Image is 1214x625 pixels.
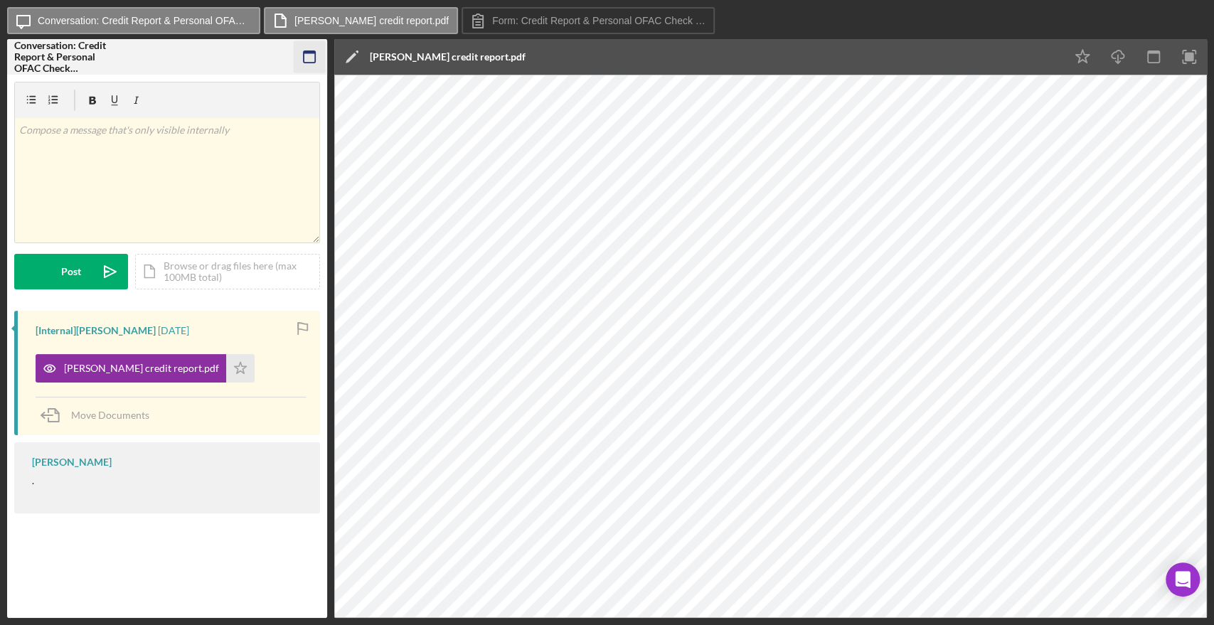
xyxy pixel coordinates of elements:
button: [PERSON_NAME] credit report.pdf [36,354,255,383]
button: Post [14,254,128,289]
div: . [32,475,34,486]
time: 2025-09-22 14:55 [158,325,189,336]
button: Conversation: Credit Report & Personal OFAC Check ([PERSON_NAME]) [7,7,260,34]
label: Form: Credit Report & Personal OFAC Check ([PERSON_NAME]) [492,15,705,26]
button: Form: Credit Report & Personal OFAC Check ([PERSON_NAME]) [462,7,715,34]
div: Post [61,254,81,289]
div: Open Intercom Messenger [1166,562,1200,597]
label: Conversation: Credit Report & Personal OFAC Check ([PERSON_NAME]) [38,15,251,26]
div: [PERSON_NAME] credit report.pdf [64,363,219,374]
div: Conversation: Credit Report & Personal OFAC Check ([PERSON_NAME]) [14,40,114,74]
label: [PERSON_NAME] credit report.pdf [294,15,449,26]
div: [Internal] [PERSON_NAME] [36,325,156,336]
button: [PERSON_NAME] credit report.pdf [264,7,458,34]
button: Move Documents [36,397,164,433]
div: [PERSON_NAME] credit report.pdf [370,51,526,63]
span: Move Documents [71,409,149,421]
div: [PERSON_NAME] [32,456,112,468]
